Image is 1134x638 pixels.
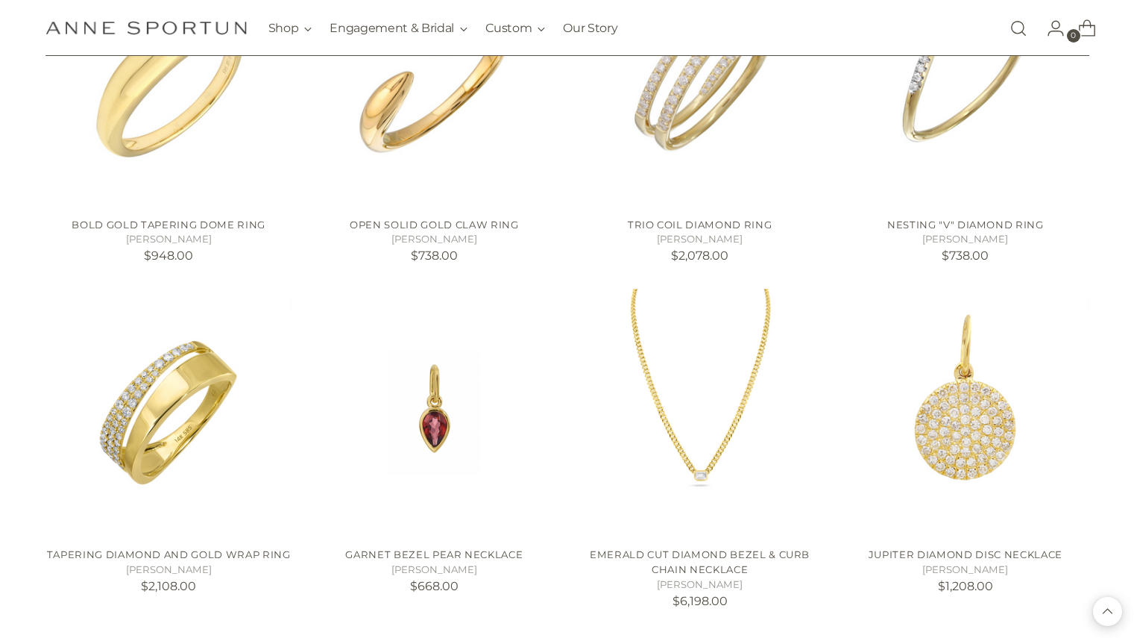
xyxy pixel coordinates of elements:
span: $2,108.00 [141,579,196,593]
span: $2,078.00 [671,248,728,263]
a: NESTING "V" DIAMOND RING [887,219,1044,231]
h5: [PERSON_NAME] [45,563,292,578]
a: Open cart modal [1066,13,1096,43]
h5: [PERSON_NAME] [576,578,823,592]
a: GARNET BEZEL PEAR NECKLACE [311,289,558,536]
span: $738.00 [942,248,989,263]
button: Custom [485,12,545,45]
a: GARNET BEZEL PEAR NECKLACE [345,548,523,560]
h5: [PERSON_NAME] [45,232,292,247]
button: Engagement & Bridal [330,12,467,45]
h5: [PERSON_NAME] [842,563,1089,578]
a: OPEN SOLID GOLD CLAW RING [350,219,518,231]
a: EMERALD CUT DIAMOND BEZEL & CURB CHAIN NECKLACE [590,548,810,575]
a: BOLD GOLD TAPERING DOME RING [72,219,265,231]
button: Back to top [1093,597,1122,626]
a: TRIO COIL DIAMOND RING [628,219,772,231]
span: $668.00 [410,579,459,593]
a: Go to the account page [1035,13,1065,43]
a: Our Story [563,12,617,45]
a: EMERALD CUT DIAMOND BEZEL & CURB CHAIN NECKLACE [576,289,823,536]
a: Anne Sportun Fine Jewellery [45,21,247,35]
span: $1,208.00 [938,579,993,593]
span: 0 [1067,29,1080,43]
span: $6,198.00 [672,594,728,608]
a: TAPERING DIAMOND AND GOLD WRAP RING [45,289,292,536]
h5: [PERSON_NAME] [311,232,558,247]
span: $738.00 [411,248,458,263]
h5: [PERSON_NAME] [842,232,1089,247]
h5: [PERSON_NAME] [311,563,558,578]
h5: [PERSON_NAME] [576,232,823,247]
a: TAPERING DIAMOND AND GOLD WRAP RING [47,548,291,560]
button: Shop [268,12,312,45]
a: Open search modal [1004,13,1033,43]
a: JUPITER DIAMOND DISC NECKLACE [869,548,1062,560]
a: JUPITER DIAMOND DISC NECKLACE [842,289,1089,536]
span: $948.00 [144,248,193,263]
